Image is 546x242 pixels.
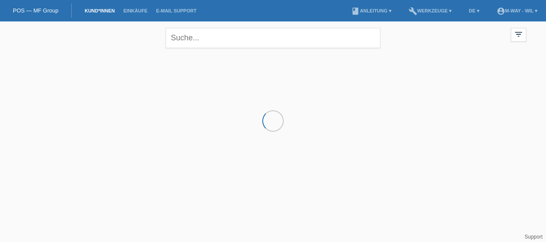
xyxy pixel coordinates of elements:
[119,8,152,13] a: Einkäufe
[514,30,523,39] i: filter_list
[409,7,417,15] i: build
[492,8,542,13] a: account_circlem-way - Wil ▾
[525,234,543,240] a: Support
[464,8,483,13] a: DE ▾
[497,7,505,15] i: account_circle
[80,8,119,13] a: Kund*innen
[347,8,395,13] a: bookAnleitung ▾
[404,8,456,13] a: buildWerkzeuge ▾
[13,7,58,14] a: POS — MF Group
[166,28,380,48] input: Suche...
[152,8,201,13] a: E-Mail Support
[351,7,360,15] i: book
